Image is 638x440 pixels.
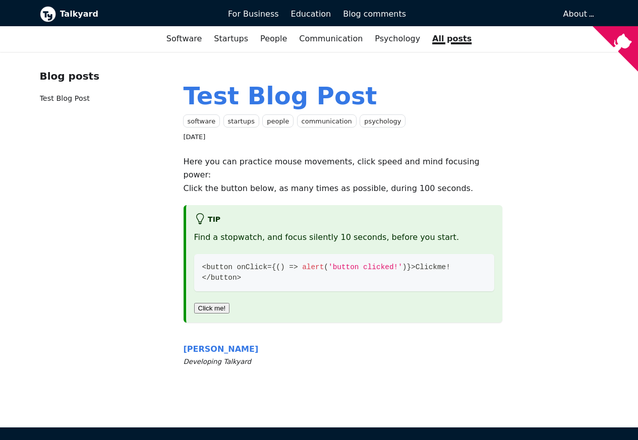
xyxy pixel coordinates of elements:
a: For Business [222,6,285,23]
span: { [272,263,276,271]
a: Blog comments [337,6,412,23]
a: Psychology [369,30,426,47]
span: ) [280,263,285,271]
span: } [407,263,411,271]
button: Click me! [194,303,230,313]
a: psychology [360,114,405,128]
a: Education [285,6,337,23]
nav: Blog recent posts navigation [40,68,167,113]
p: Here you can practice mouse movements, click speed and mind focusing power: Click the button belo... [184,155,503,195]
time: [DATE] [184,133,206,141]
span: Education [291,9,331,19]
span: button onClick [206,263,267,271]
a: About [563,9,593,19]
span: ) [402,263,407,271]
span: 'button clicked!' [328,263,402,271]
a: communication [297,114,357,128]
span: / [206,274,211,282]
span: ( [324,263,328,271]
b: Talkyard [60,8,214,21]
a: Communication [293,30,369,47]
a: Software [160,30,208,47]
span: ( [276,263,280,271]
span: > [237,274,242,282]
span: For Business [228,9,279,19]
span: [PERSON_NAME] [184,344,259,354]
span: alert [302,263,324,271]
a: software [183,114,220,128]
a: Test Blog Post [40,94,90,102]
a: People [254,30,293,47]
span: Blog comments [343,9,406,19]
p: Find a stopwatch, and focus silently 10 seconds, before you start. [194,231,495,244]
span: Click [416,263,437,271]
span: => [289,263,298,271]
div: Blog posts [40,68,167,85]
span: < [202,274,207,282]
h5: tip [194,213,495,227]
span: ! [446,263,450,271]
span: button [211,274,237,282]
img: Talkyard logo [40,6,56,22]
a: Startups [208,30,254,47]
a: startups [223,114,259,128]
span: < [202,263,207,271]
span: > [411,263,416,271]
a: people [262,114,294,128]
span: me [437,263,446,271]
span: = [267,263,272,271]
a: Test Blog Post [184,82,377,110]
a: All posts [426,30,478,47]
a: Talkyard logoTalkyard [40,6,214,22]
small: Developing Talkyard [184,356,503,367]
